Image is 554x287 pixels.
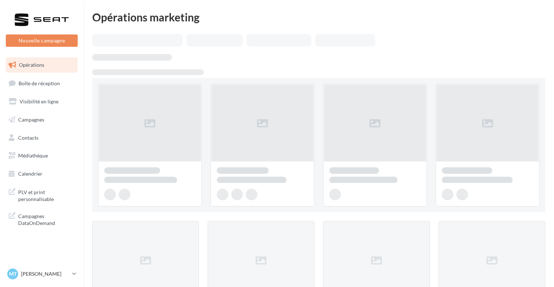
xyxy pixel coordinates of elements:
button: Nouvelle campagne [6,34,78,47]
span: Médiathèque [18,152,48,159]
a: Campagnes [4,112,79,127]
span: PLV et print personnalisable [18,187,75,203]
a: Visibilité en ligne [4,94,79,109]
a: Médiathèque [4,148,79,163]
a: Opérations [4,57,79,73]
span: Boîte de réception [19,80,60,86]
a: MT [PERSON_NAME] [6,267,78,281]
span: Campagnes [18,116,44,123]
span: MT [9,270,17,278]
a: Contacts [4,130,79,145]
span: Opérations [19,62,44,68]
span: Campagnes DataOnDemand [18,211,75,227]
p: [PERSON_NAME] [21,270,69,278]
div: Opérations marketing [92,12,545,22]
a: Boîte de réception [4,75,79,91]
span: Calendrier [18,171,42,177]
span: Contacts [18,134,38,140]
a: Calendrier [4,166,79,181]
span: Visibilité en ligne [20,98,58,104]
a: PLV et print personnalisable [4,184,79,206]
a: Campagnes DataOnDemand [4,208,79,230]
